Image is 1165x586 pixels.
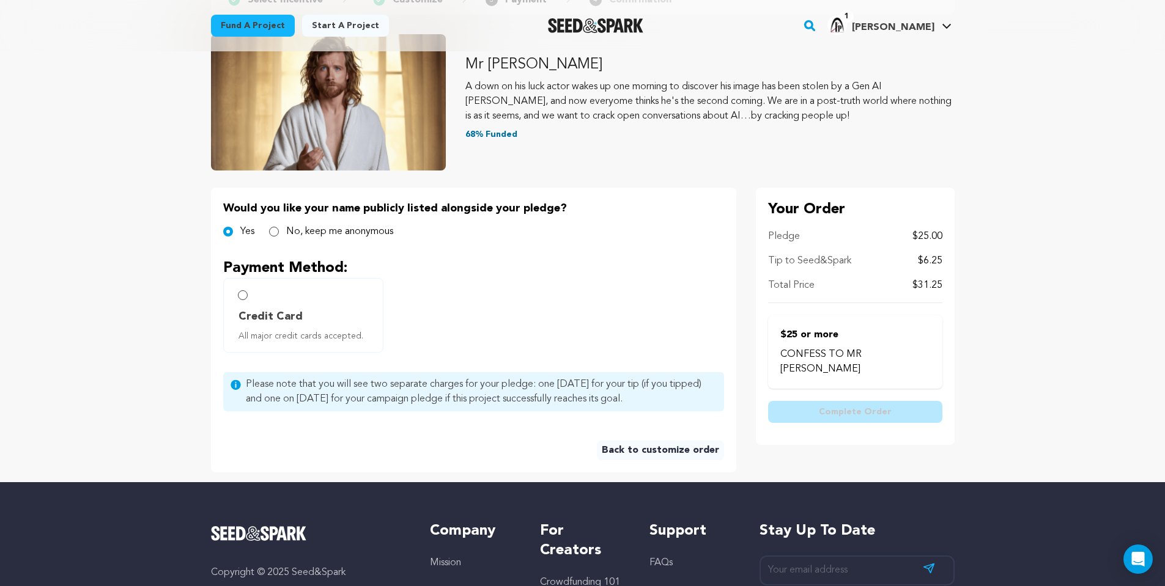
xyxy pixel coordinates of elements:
span: Please note that you will see two separate charges for your pledge: one [DATE] for your tip (if y... [246,377,717,406]
span: [PERSON_NAME] [852,23,934,32]
img: Seed&Spark Logo [211,526,307,541]
label: Yes [240,224,254,239]
div: Vondell J B.'s Profile [827,15,934,35]
div: Open Intercom Messenger [1123,544,1153,574]
span: Vondell J B.'s Profile [825,13,954,38]
span: Credit Card [239,308,303,325]
a: Back to customize order [597,441,724,460]
p: $31.25 [912,278,942,293]
p: A down on his luck actor wakes up one morning to discover his image has been stolen by a Gen AI [... [465,79,955,123]
p: Would you like your name publicly listed alongside your pledge? [223,200,724,217]
img: Seed&Spark Logo Dark Mode [548,18,644,33]
span: 1 [840,10,854,23]
h5: Support [649,521,734,541]
span: All major credit cards accepted. [239,330,373,342]
img: Mr Jesus image [211,34,446,170]
p: $25 or more [780,328,930,342]
h5: For Creators [540,521,625,560]
label: No, keep me anonymous [286,224,393,239]
input: Your email address [760,555,955,585]
p: Total Price [768,278,815,293]
p: Your Order [768,200,942,219]
a: Fund a project [211,15,295,37]
a: Mission [430,558,461,568]
p: 68% Funded [465,128,955,141]
img: Untitled%20design%20%281%29.png [827,15,847,35]
p: Payment Method: [223,258,724,278]
p: Tip to Seed&Spark [768,254,851,268]
span: Complete Order [819,406,892,418]
h5: Company [430,521,515,541]
a: Seed&Spark Homepage [211,526,406,541]
p: Mr [PERSON_NAME] [465,55,955,75]
button: Complete Order [768,401,942,423]
p: Copyright © 2025 Seed&Spark [211,565,406,580]
p: $25.00 [912,229,942,244]
a: FAQs [649,558,673,568]
p: CONFESS TO MR [PERSON_NAME] [780,347,930,376]
a: Start a project [302,15,389,37]
p: Pledge [768,229,800,244]
a: Vondell J B.'s Profile [825,13,954,35]
h5: Stay up to date [760,521,955,541]
p: $6.25 [918,254,942,268]
a: Seed&Spark Homepage [548,18,644,33]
